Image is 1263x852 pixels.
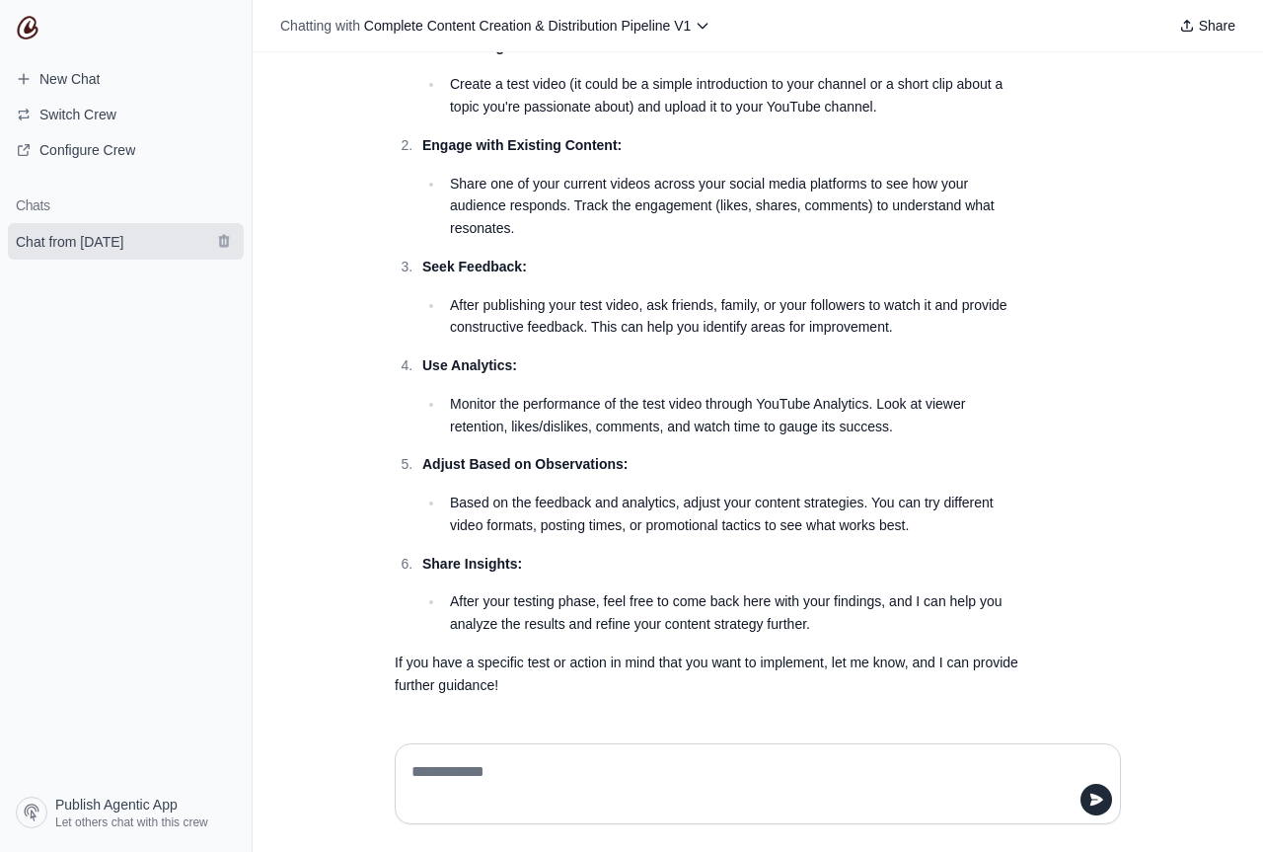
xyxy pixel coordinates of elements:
[444,590,1026,636] li: After your testing phase, feel free to come back here with your findings, and I can help you anal...
[8,99,244,130] button: Switch Crew
[395,652,1026,697] p: If you have a specific test or action in mind that you want to implement, let me know, and I can ...
[55,795,178,814] span: Publish Agentic App
[39,140,135,160] span: Configure Crew
[444,173,1026,240] li: Share one of your current videos across your social media platforms to see how your audience resp...
[39,69,100,89] span: New Chat
[8,134,244,166] a: Configure Crew
[39,105,116,124] span: Switch Crew
[422,357,517,373] strong: Use Analytics:
[422,259,527,274] strong: Seek Feedback:
[444,294,1026,340] li: After publishing your test video, ask friends, family, or your followers to watch it and provide ...
[16,16,39,39] img: CrewAI Logo
[8,789,244,836] a: Publish Agentic App Let others chat with this crew
[422,556,522,572] strong: Share Insights:
[422,39,509,54] strong: Test Posting:
[444,393,1026,438] li: Monitor the performance of the test video through YouTube Analytics. Look at viewer retention, li...
[444,73,1026,118] li: Create a test video (it could be a simple introduction to your channel or a short clip about a to...
[422,456,628,472] strong: Adjust Based on Observations:
[1199,16,1235,36] span: Share
[422,137,622,153] strong: Engage with Existing Content:
[8,63,244,95] a: New Chat
[8,223,244,260] a: Chat from [DATE]
[444,492,1026,537] li: Based on the feedback and analytics, adjust your content strategies. You can try different video ...
[1171,12,1243,39] button: Share
[272,12,718,39] button: Chatting with Complete Content Creation & Distribution Pipeline V1
[16,232,123,252] span: Chat from [DATE]
[55,814,208,830] span: Let others chat with this crew
[364,18,692,34] span: Complete Content Creation & Distribution Pipeline V1
[280,16,360,36] span: Chatting with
